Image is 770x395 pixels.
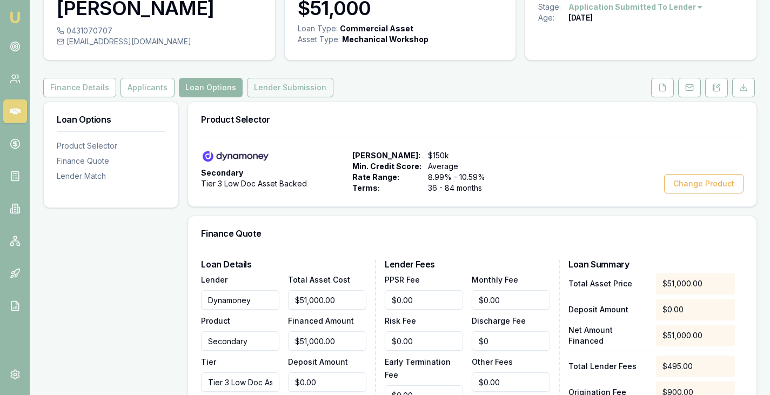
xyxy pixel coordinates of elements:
[43,78,116,97] button: Finance Details
[568,325,647,346] p: Net Amount Financed
[385,260,550,269] h3: Lender Fees
[57,36,262,47] div: [EMAIL_ADDRESS][DOMAIN_NAME]
[342,34,428,45] div: Mechanical Workshop
[664,174,744,193] button: Change Product
[120,78,175,97] button: Applicants
[472,316,526,325] label: Discharge Fee
[340,23,413,34] div: Commercial Asset
[298,23,338,34] div: Loan Type:
[568,304,647,315] p: Deposit Amount
[201,260,366,269] h3: Loan Details
[201,275,227,284] label: Lender
[201,316,230,325] label: Product
[352,172,421,183] span: Rate Range:
[568,361,647,372] p: Total Lender Fees
[538,12,568,23] div: Age:
[538,2,568,12] div: Stage:
[57,171,165,182] div: Lender Match
[43,78,118,97] a: Finance Details
[385,316,416,325] label: Risk Fee
[385,357,451,379] label: Early Termination Fee
[247,78,333,97] button: Lender Submission
[179,78,243,97] button: Loan Options
[428,183,499,193] span: 36 - 84 months
[118,78,177,97] a: Applicants
[656,299,735,320] div: $0.00
[428,150,499,161] span: $150k
[288,316,354,325] label: Financed Amount
[656,356,735,377] div: $495.00
[568,2,704,12] button: Application Submitted To Lender
[9,11,22,24] img: emu-icon-u.png
[472,290,550,310] input: $
[385,331,463,351] input: $
[57,115,165,124] h3: Loan Options
[472,357,513,366] label: Other Fees
[656,273,735,294] div: $51,000.00
[201,168,243,178] span: Secondary
[288,372,366,392] input: $
[352,161,421,172] span: Min. Credit Score:
[201,229,744,238] h3: Finance Quote
[245,78,336,97] a: Lender Submission
[288,331,366,351] input: $
[385,275,420,284] label: PPSR Fee
[352,150,421,161] span: [PERSON_NAME]:
[472,275,518,284] label: Monthly Fee
[177,78,245,97] a: Loan Options
[288,275,350,284] label: Total Asset Cost
[201,357,216,366] label: Tier
[57,25,262,36] div: 0431070707
[568,278,647,289] p: Total Asset Price
[568,12,593,23] div: [DATE]
[201,150,269,163] img: Dynamoney
[472,331,550,351] input: $
[472,372,550,392] input: $
[201,178,307,189] span: Tier 3 Low Doc Asset Backed
[201,115,744,124] h3: Product Selector
[288,290,366,310] input: $
[385,290,463,310] input: $
[288,357,348,366] label: Deposit Amount
[428,161,499,172] span: Average
[656,325,735,346] div: $51,000.00
[352,183,421,193] span: Terms:
[298,34,340,45] div: Asset Type :
[428,172,499,183] span: 8.99% - 10.59%
[57,140,165,151] div: Product Selector
[57,156,165,166] div: Finance Quote
[568,260,735,269] h3: Loan Summary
